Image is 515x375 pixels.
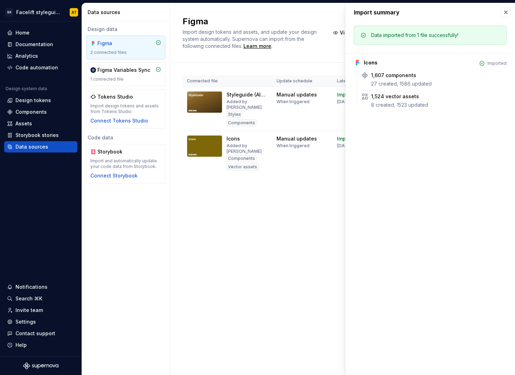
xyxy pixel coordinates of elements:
[371,101,507,108] div: 8 created, 1523 updated
[4,106,77,118] a: Components
[243,43,271,50] a: Learn more
[86,144,165,183] a: StorybookImport and automatically update your code data from Storybook.Connect Storybook
[276,99,310,105] div: When triggered
[4,141,77,152] a: Data sources
[15,64,58,71] div: Code automation
[354,8,400,17] div: Import summary
[15,52,38,60] div: Analytics
[364,59,377,66] div: Icons
[337,99,351,105] div: [DATE]
[15,41,53,48] div: Documentation
[15,318,36,325] div: Settings
[4,39,77,50] a: Documentation
[227,135,240,142] div: Icons
[86,36,165,60] a: Figma2 connected files
[97,40,131,47] div: Figma
[371,72,416,79] div: 1,607 components
[227,155,256,162] div: Components
[488,61,507,66] div: Imported
[4,293,77,304] button: Search ⌘K
[15,143,48,150] div: Data sources
[227,111,242,118] div: Styles
[1,5,80,20] button: SXFacelift styleguideAT
[15,132,59,139] div: Storybook stories
[371,32,458,39] div: Data imported from 1 file successfully!
[86,62,165,86] a: Figma Variables Sync1 connected file
[97,148,131,155] div: Storybook
[15,330,55,337] div: Contact support
[227,143,268,154] div: Added by [PERSON_NAME]
[337,143,351,149] div: [DATE]
[272,75,333,87] th: Update schedule
[15,97,51,104] div: Design tokens
[4,130,77,141] a: Storybook stories
[4,328,77,339] button: Contact support
[15,295,42,302] div: Search ⌘K
[23,362,58,369] svg: Supernova Logo
[337,91,381,98] div: Import successful
[4,62,77,73] a: Code automation
[371,80,507,87] div: 27 created, 1586 updated
[15,283,47,290] div: Notifications
[5,8,13,17] div: SX
[88,9,167,16] div: Data sources
[337,135,381,142] div: Import successful
[330,26,380,39] button: View summary
[4,118,77,129] a: Assets
[90,50,161,55] div: 2 connected files
[4,281,77,293] button: Notifications
[15,307,43,314] div: Invite team
[4,95,77,106] a: Design tokens
[71,10,77,15] div: AT
[4,316,77,327] a: Settings
[242,44,272,49] span: .
[15,342,27,349] div: Help
[86,26,165,33] div: Design data
[276,143,310,149] div: When triggered
[340,29,376,36] span: View summary
[6,86,47,92] div: Design system data
[183,16,321,27] h2: Figma
[371,93,419,100] div: 1,524 vector assets
[97,93,133,100] div: Tokens Studio
[4,339,77,351] button: Help
[16,9,61,16] div: Facelift styleguide
[227,91,268,98] div: Styleguide (Alpha)
[15,108,47,115] div: Components
[183,29,318,49] span: Import design tokens and assets, and update your design system automatically. Supernova can impor...
[90,117,148,124] button: Connect Tokens Studio
[276,135,317,142] div: Manual updates
[97,67,150,74] div: Figma Variables Sync
[86,89,165,129] a: Tokens StudioImport design tokens and assets from Tokens StudioConnect Tokens Studio
[86,134,165,141] div: Code data
[90,158,161,169] div: Import and automatically update your code data from Storybook.
[183,75,272,87] th: Connected file
[333,75,400,87] th: Latest update
[90,103,161,114] div: Import design tokens and assets from Tokens Studio
[15,29,30,36] div: Home
[227,99,268,110] div: Added by [PERSON_NAME]
[227,119,256,126] div: Components
[4,27,77,38] a: Home
[90,172,138,179] button: Connect Storybook
[90,76,161,82] div: 1 connected file
[276,91,317,98] div: Manual updates
[15,120,32,127] div: Assets
[227,163,259,170] div: Vector assets
[4,305,77,316] a: Invite team
[4,50,77,62] a: Analytics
